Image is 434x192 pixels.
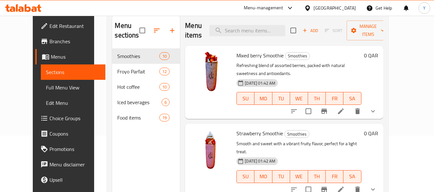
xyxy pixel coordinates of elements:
a: Full Menu View [41,80,105,95]
div: Food items [117,114,159,121]
button: FR [326,170,343,183]
span: Y [423,4,426,12]
a: Menus [35,49,105,64]
span: 10 [160,53,169,59]
span: 19 [160,115,169,121]
button: FR [326,92,343,105]
span: Edit Restaurant [49,22,100,30]
span: Choice Groups [49,114,100,122]
span: Iced beverages [117,98,162,106]
div: Smoothies10 [112,48,180,64]
button: TH [308,92,326,105]
h6: 0 QAR [364,129,378,138]
img: Mixed berry Smoothie [190,51,231,92]
h2: Menu items [185,21,202,40]
div: Hot coffee10 [112,79,180,95]
span: Select section [287,24,300,37]
span: Promotions [49,145,100,153]
span: SA [346,94,359,103]
span: [DATE] 01:42 AM [242,80,278,86]
a: Upsell [35,172,105,188]
span: TU [275,172,288,181]
span: Froyo Parfait [117,68,159,75]
button: TH [308,170,326,183]
a: Edit Menu [41,95,105,111]
span: Smoothies [285,130,309,138]
span: Add [302,27,319,34]
span: FR [328,172,341,181]
h2: Menu sections [115,21,139,40]
span: Edit Menu [46,99,100,107]
button: SA [343,92,361,105]
span: Coupons [49,130,100,138]
button: Add [300,26,321,36]
span: Add item [300,26,321,36]
button: show more [365,104,381,119]
div: items [159,114,170,121]
div: items [159,52,170,60]
a: Menu disclaimer [35,157,105,172]
span: Branches [49,38,100,45]
button: delete [350,104,365,119]
a: Edit menu item [337,107,345,115]
span: Smoothies [285,52,310,60]
button: MO [254,92,272,105]
span: Strawberry Smoothie [236,129,283,138]
span: Manage items [352,22,385,38]
span: Hot coffee [117,83,159,91]
span: TH [311,94,323,103]
span: Sort sections [149,23,164,38]
a: Edit Restaurant [35,18,105,34]
span: SU [239,172,252,181]
a: Sections [41,64,105,80]
button: TU [272,170,290,183]
button: SU [236,92,254,105]
button: WE [290,170,308,183]
button: Branch-specific-item [316,104,332,119]
button: Add section [164,23,180,38]
button: SA [343,170,361,183]
a: Coupons [35,126,105,141]
span: Full Menu View [46,84,100,91]
button: Manage items [347,21,390,40]
button: sort-choices [286,104,302,119]
span: FR [328,94,341,103]
span: MO [257,172,270,181]
div: items [162,98,170,106]
img: Strawberry Smoothie [190,129,231,170]
p: Refreshing blend of assorted berries, packed with natural sweetness and antioxidants. [236,62,361,78]
div: Iced beverages6 [112,95,180,110]
a: Branches [35,34,105,49]
button: TU [272,92,290,105]
span: MO [257,94,270,103]
span: Select all sections [136,24,149,37]
span: WE [293,172,305,181]
span: Select to update [302,104,315,118]
span: WE [293,94,305,103]
span: Upsell [49,176,100,184]
span: Menus [51,53,100,61]
button: SU [236,170,254,183]
h6: 0 QAR [364,51,378,60]
span: [DATE] 01:42 AM [242,158,278,164]
button: WE [290,92,308,105]
span: 10 [160,84,169,90]
div: Froyo Parfait12 [112,64,180,79]
button: MO [254,170,272,183]
nav: Menu sections [112,46,180,128]
p: Smooth and sweet with a vibrant fruity flavor, perfect for a light treat. [236,140,361,156]
span: SA [346,172,359,181]
span: TU [275,94,288,103]
span: TH [311,172,323,181]
input: search [209,25,285,36]
span: Mixed berry Smoothie [236,51,284,60]
span: Smoothies [117,52,159,60]
a: Choice Groups [35,111,105,126]
div: Food items19 [112,110,180,125]
div: [GEOGRAPHIC_DATA] [314,4,356,12]
span: 12 [160,69,169,75]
